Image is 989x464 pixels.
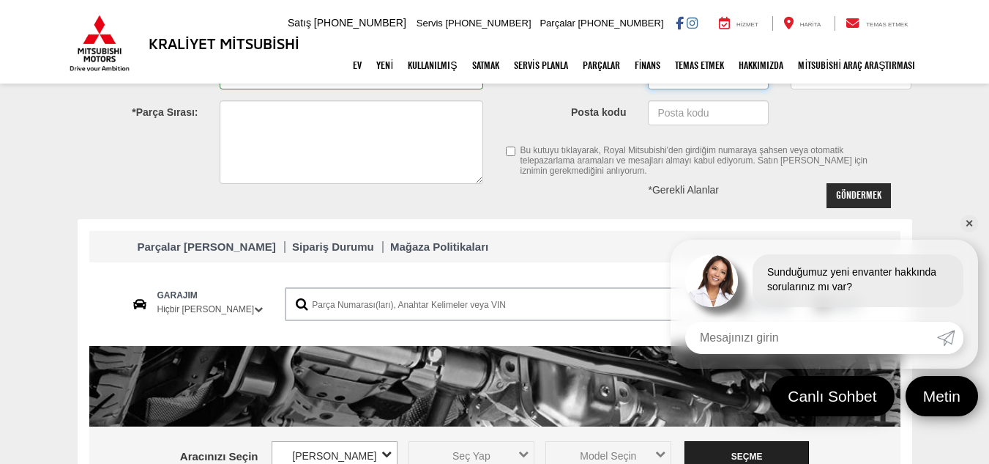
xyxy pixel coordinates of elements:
a: Metin [906,376,978,416]
font: Servis Planla [514,59,568,71]
font: *Parça Sırası: [132,106,198,118]
font: Seçme [731,452,763,462]
font: Sunduğumuz yeni envanter hakkında sorularınız mı var? [767,266,936,292]
font: [PHONE_NUMBER] [314,17,406,29]
font: Ev [353,59,362,71]
font: Canlı Sohbet [788,388,876,405]
font: Mitsubishi Araç Araştırması [798,59,915,71]
font: Posta kodu [571,106,626,118]
a: Servis Planla: Yeni bir sekmede açılır [507,47,575,84]
img: Mitsubishi [67,15,133,72]
a: Kullanılmış [400,47,464,84]
font: Hizmet [736,21,758,28]
font: Harita [800,21,821,28]
input: Bu kutuyu tıklayarak, Royal Mitsubishi'den girdiğim numaraya şahsen veya otomatik telepazarlama a... [506,141,515,161]
span: Metin [916,386,968,406]
a: Mitsubishi Araç Araştırması [791,47,922,84]
font: Mağaza Politikaları [390,240,488,253]
a: Instagram: Instagram sayfamızı ziyaret etmek için tıklayın [687,17,698,29]
input: Parça Numarası(ları), Anahtar Kelimeler veya VIN [285,287,711,321]
a: Parçalar: Yeni bir sekmede açılır [575,47,627,84]
font: Finans [635,59,661,71]
a: Ev [346,47,369,84]
font: Garajım [157,290,198,301]
a: Finans [627,47,668,84]
font: Servis [417,18,443,29]
font: Sipariş Durumu [292,240,374,253]
font: Parçalar [PERSON_NAME] [138,240,276,253]
font: Hakkımızda [739,59,783,71]
font: Aracınızı Seçin [180,451,258,463]
a: Facebook: Facebook sayfamızı ziyaret etmek için tıklayın [676,17,684,29]
font: [PHONE_NUMBER] [578,18,663,29]
font: Temas etmek [866,21,908,28]
font: Parçalar [583,59,620,71]
font: Parçalar [540,18,575,29]
font: [PHONE_NUMBER] [446,18,531,29]
img: Temsilci profil fotoğrafı [685,254,738,307]
font: Hiçbir [PERSON_NAME] [157,304,255,314]
a: Hiçbir [PERSON_NAME] [157,304,264,314]
span: Canlı Sohbet [780,386,884,406]
a: Sipariş Durumu [292,240,382,253]
font: Satmak [472,59,499,71]
a: Yeni [369,47,400,84]
a: Hizmet [708,16,769,31]
font: Metin [923,388,960,405]
a: Satmak [465,47,507,84]
a: Harita [772,16,832,31]
a: Canlı Sohbet [770,376,894,416]
a: Hakkımızda [731,47,791,84]
a: Parçalar [PERSON_NAME] [138,240,284,253]
a: Temas etmek [835,16,919,31]
font: Yeni [376,59,393,71]
font: Kraliyet Mitsubishi [149,34,299,52]
font: *Gerekli Alanlar [648,184,719,196]
font: Kullanılmış [408,59,457,71]
font: Bu kutuyu tıklayarak, Royal Mitsubishi'den girdiğim numaraya şahsen veya otomatik telepazarlama a... [520,145,868,176]
input: Posta kodu [648,100,769,125]
font: Temas etmek [675,59,724,71]
input: Göndermek [826,183,891,208]
a: Mağaza Politikaları [390,240,496,253]
a: Temas etmek [668,47,731,84]
a: Göndermek [937,322,963,354]
input: Mesajınızı girin [685,322,937,354]
font: [PERSON_NAME] [292,450,376,462]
